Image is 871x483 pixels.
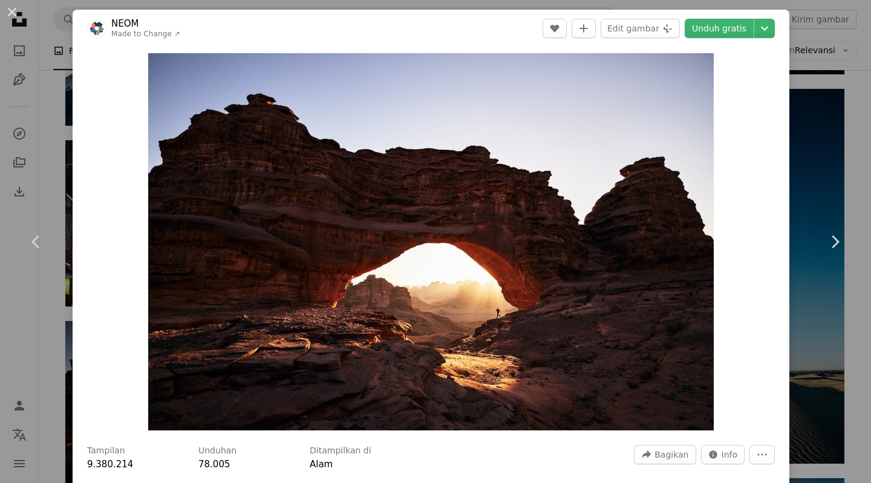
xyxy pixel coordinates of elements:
img: formasi batuan besar dengan lubang kecil di tengahnya [148,53,714,430]
a: Berikutnya [798,184,871,300]
a: Alam [310,459,333,470]
button: Pilih ukuran unduhan [754,19,775,38]
h3: Unduhan [198,445,237,457]
button: Edit gambar [601,19,680,38]
span: Bagikan [654,446,688,464]
button: Tambahkan ke koleksi [572,19,596,38]
button: Sukai [543,19,567,38]
button: Bagikan gambar ini [634,445,696,464]
button: Perbesar pada gambar ini [148,53,714,430]
button: Tindakan Lainnya [749,445,775,464]
a: Made to Change ↗ [111,30,180,38]
a: Unduh gratis [685,19,754,38]
span: 78.005 [198,459,230,470]
a: NEOM [111,18,180,30]
button: Statistik tentang gambar ini [701,445,745,464]
span: Info [722,446,738,464]
h3: Tampilan [87,445,125,457]
img: Buka profil NEOM [87,19,106,38]
span: 9.380.214 [87,459,133,470]
h3: Ditampilkan di [310,445,371,457]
